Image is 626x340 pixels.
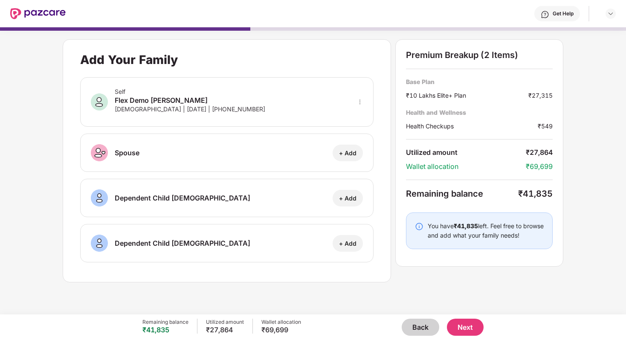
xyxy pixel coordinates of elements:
[206,319,244,325] div: Utilized amount
[406,122,538,131] div: Health Checkups
[206,325,244,334] div: ₹27,864
[406,148,526,157] div: Utilized amount
[339,239,356,247] div: + Add
[115,148,139,158] div: Spouse
[406,189,518,199] div: Remaining balance
[454,222,478,230] b: ₹41,835
[115,193,250,203] div: Dependent Child [DEMOGRAPHIC_DATA]
[357,99,363,105] span: more
[406,108,553,116] div: Health and Wellness
[115,88,265,95] div: Self
[10,8,66,19] img: New Pazcare Logo
[91,235,108,252] img: svg+xml;base64,PHN2ZyB3aWR0aD0iNDAiIGhlaWdodD0iNDAiIHZpZXdCb3g9IjAgMCA0MCA0MCIgZmlsbD0ibm9uZSIgeG...
[261,325,301,334] div: ₹69,699
[339,194,356,202] div: + Add
[528,91,553,100] div: ₹27,315
[406,50,553,60] div: Premium Breakup (2 Items)
[142,325,188,334] div: ₹41,835
[115,238,250,248] div: Dependent Child [DEMOGRAPHIC_DATA]
[142,319,188,325] div: Remaining balance
[406,162,526,171] div: Wallet allocation
[91,93,108,110] img: svg+xml;base64,PHN2ZyB3aWR0aD0iNDAiIGhlaWdodD0iNDAiIHZpZXdCb3g9IjAgMCA0MCA0MCIgZmlsbD0ibm9uZSIgeG...
[261,319,301,325] div: Wallet allocation
[447,319,484,336] button: Next
[402,319,439,336] button: Back
[80,52,178,67] div: Add Your Family
[415,222,423,231] img: svg+xml;base64,PHN2ZyBpZD0iSW5mby0yMHgyMCIgeG1sbnM9Imh0dHA6Ly93d3cudzMub3JnLzIwMDAvc3ZnIiB3aWR0aD...
[428,221,544,240] div: You have left. Feel free to browse and add what your family needs!
[339,149,356,157] div: + Add
[553,10,574,17] div: Get Help
[518,189,553,199] div: ₹41,835
[91,189,108,206] img: svg+xml;base64,PHN2ZyB3aWR0aD0iNDAiIGhlaWdodD0iNDAiIHZpZXdCb3g9IjAgMCA0MCA0MCIgZmlsbD0ibm9uZSIgeG...
[526,148,553,157] div: ₹27,864
[406,78,553,86] div: Base Plan
[406,91,528,100] div: ₹10 Lakhs Elite+ Plan
[115,95,265,105] div: Flex Demo [PERSON_NAME]
[115,105,265,113] div: [DEMOGRAPHIC_DATA] | [DATE] | [PHONE_NUMBER]
[91,144,108,161] img: svg+xml;base64,PHN2ZyB3aWR0aD0iNDAiIGhlaWdodD0iNDAiIHZpZXdCb3g9IjAgMCA0MCA0MCIgZmlsbD0ibm9uZSIgeG...
[526,162,553,171] div: ₹69,699
[538,122,553,131] div: ₹549
[607,10,614,17] img: svg+xml;base64,PHN2ZyBpZD0iRHJvcGRvd24tMzJ4MzIiIHhtbG5zPSJodHRwOi8vd3d3LnczLm9yZy8yMDAwL3N2ZyIgd2...
[541,10,549,19] img: svg+xml;base64,PHN2ZyBpZD0iSGVscC0zMngzMiIgeG1sbnM9Imh0dHA6Ly93d3cudzMub3JnLzIwMDAvc3ZnIiB3aWR0aD...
